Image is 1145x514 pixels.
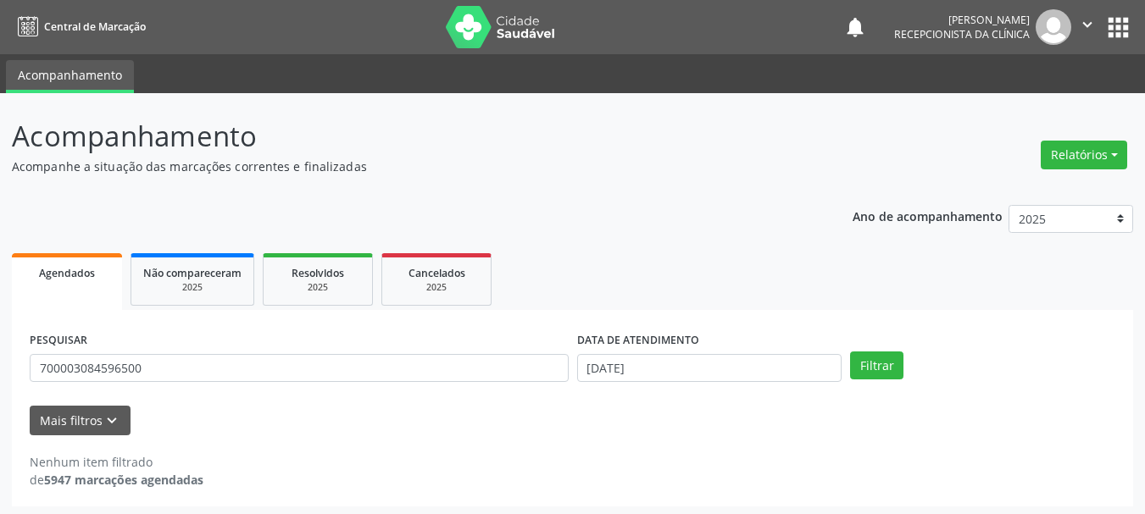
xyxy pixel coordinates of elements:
p: Acompanhe a situação das marcações correntes e finalizadas [12,158,797,175]
input: Selecione um intervalo [577,354,842,383]
label: PESQUISAR [30,328,87,354]
div: de [30,471,203,489]
img: img [1036,9,1071,45]
button: apps [1103,13,1133,42]
div: 2025 [394,281,479,294]
span: Resolvidos [292,266,344,280]
button: Mais filtroskeyboard_arrow_down [30,406,131,435]
p: Ano de acompanhamento [853,205,1003,226]
p: Acompanhamento [12,115,797,158]
button:  [1071,9,1103,45]
div: 2025 [275,281,360,294]
span: Recepcionista da clínica [894,27,1030,41]
div: 2025 [143,281,242,294]
button: Filtrar [850,351,903,380]
strong: 5947 marcações agendadas [44,472,203,488]
span: Agendados [39,266,95,280]
i:  [1078,15,1097,34]
span: Não compareceram [143,266,242,280]
a: Central de Marcação [12,13,146,41]
span: Cancelados [409,266,465,280]
button: Relatórios [1041,141,1127,169]
label: DATA DE ATENDIMENTO [577,328,699,354]
span: Central de Marcação [44,19,146,34]
div: [PERSON_NAME] [894,13,1030,27]
input: Nome, CNS [30,354,569,383]
div: Nenhum item filtrado [30,453,203,471]
i: keyboard_arrow_down [103,412,121,430]
button: notifications [843,15,867,39]
a: Acompanhamento [6,60,134,93]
